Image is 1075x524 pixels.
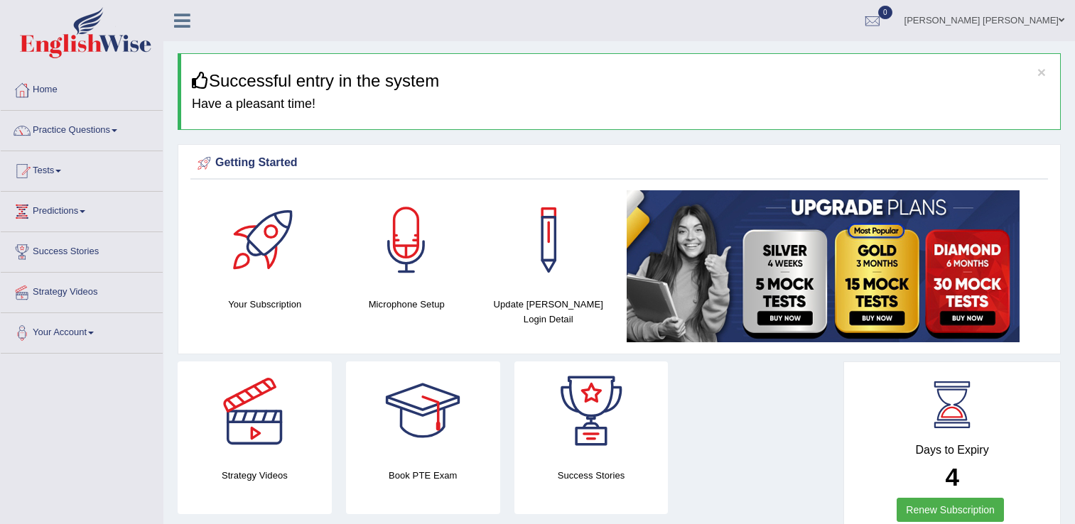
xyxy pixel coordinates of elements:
[192,97,1049,111] h4: Have a pleasant time!
[1,111,163,146] a: Practice Questions
[514,468,669,483] h4: Success Stories
[485,297,612,327] h4: Update [PERSON_NAME] Login Detail
[1,151,163,187] a: Tests
[1037,65,1046,80] button: ×
[1,70,163,106] a: Home
[897,498,1004,522] a: Renew Subscription
[627,190,1020,342] img: small5.jpg
[860,444,1044,457] h4: Days to Expiry
[343,297,471,312] h4: Microphone Setup
[1,273,163,308] a: Strategy Videos
[878,6,892,19] span: 0
[194,153,1044,174] div: Getting Started
[192,72,1049,90] h3: Successful entry in the system
[945,463,958,491] b: 4
[346,468,500,483] h4: Book PTE Exam
[1,232,163,268] a: Success Stories
[201,297,329,312] h4: Your Subscription
[1,313,163,349] a: Your Account
[1,192,163,227] a: Predictions
[178,468,332,483] h4: Strategy Videos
